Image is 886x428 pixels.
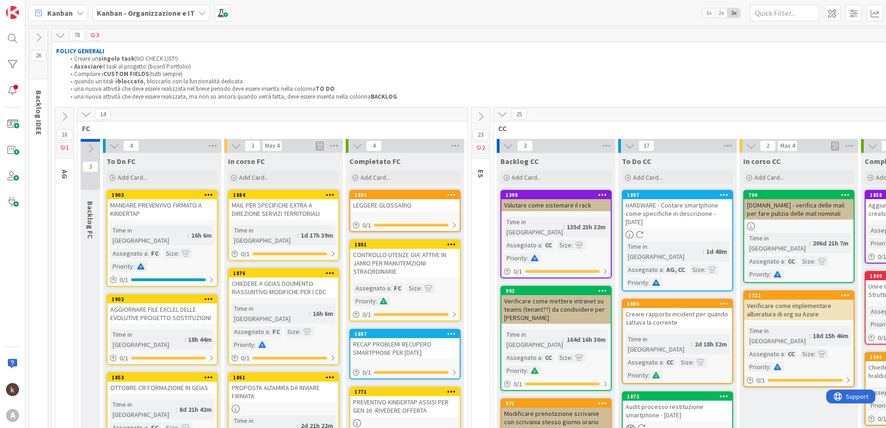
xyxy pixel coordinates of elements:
[648,370,650,380] span: :
[176,404,177,415] span: :
[744,291,854,300] div: 1722
[814,256,816,266] span: :
[350,191,460,199] div: 1895
[229,269,338,298] div: 1876CHIEDERE A GEIAS DOUMENTO RIASSUNTIVO MODIFICHE PER I CDC
[704,264,706,275] span: :
[626,334,691,354] div: Time in [GEOGRAPHIC_DATA]
[571,240,573,250] span: :
[310,308,335,319] div: 16h 6m
[110,225,188,245] div: Time in [GEOGRAPHIC_DATA]
[82,161,98,172] span: 3
[6,6,19,19] img: Visit kanbanzone.com
[622,157,652,166] span: To Do CC
[19,1,42,13] span: Support
[702,246,704,257] span: :
[110,248,147,258] div: Assegnato a
[626,277,648,288] div: Priority
[103,70,149,78] strong: CUSTOM FIELDS
[354,241,460,248] div: 1801
[361,173,390,182] span: Add Card...
[254,340,256,350] span: :
[513,379,522,389] span: 0 / 1
[108,295,217,303] div: 1902
[229,191,338,199] div: 1884
[633,173,663,182] span: Add Card...
[108,199,217,220] div: MANDARE PREVENYIVO FIRMATO A KINDERTAP
[108,191,217,199] div: 1903
[228,157,265,166] span: In corso FC
[229,382,338,402] div: PROPOSTA ALTAMIRA DA INVIARE FIRMATA
[809,331,810,341] span: :
[623,300,732,328] div: 1886Creare rapporto incident per quando saltava la corrente
[704,246,729,257] div: 1d 48m
[715,8,728,18] span: 2x
[34,90,44,135] span: Backlog IDEE
[473,129,488,140] span: 23
[350,367,460,378] div: 0/1
[421,283,422,293] span: :
[112,192,217,198] div: 1903
[233,270,338,277] div: 1876
[270,327,282,337] div: FC
[501,191,611,211] div: 1398Valutare come sistemare il rack
[97,8,195,18] b: Kanban - Organizzazione e IT
[392,283,404,293] div: FC
[353,296,376,306] div: Priority
[366,140,382,151] span: 4
[501,378,611,390] div: 0/1
[504,365,527,376] div: Priority
[118,173,147,182] span: Add Card...
[756,376,765,385] span: 0 / 1
[350,240,460,277] div: 1801CONTROLLO UTENZE GIA' ATTIVE IN JAMIO PER MANUTEMZIONI STRAORDINARIE
[350,338,460,359] div: RECAP PROBLEMI RECUPERO SMARTPHONE PER [DATE]
[229,199,338,220] div: MAIL PER SPECIFICHE EXTRA A DIREZIONE SERVIZI TERRITORIALI
[623,199,732,228] div: HARDWARE - Contare smartphone come specifiche in descrizione - [DATE]
[178,248,179,258] span: :
[285,327,299,337] div: Size
[639,140,654,151] span: 17
[353,283,390,293] div: Assegnato a
[504,329,563,350] div: Time in [GEOGRAPHIC_DATA]
[186,334,214,345] div: 18h 44m
[229,269,338,277] div: 1876
[541,352,543,363] span: :
[229,191,338,220] div: 1884MAIL PER SPECIFICHE EXTRA A DIREZIONE SERVIZI TERRITORIALI
[229,352,338,364] div: 0/1
[626,241,702,262] div: Time in [GEOGRAPHIC_DATA]
[362,220,371,230] span: 0 / 1
[164,248,178,258] div: Size
[770,269,771,279] span: :
[232,225,297,245] div: Time in [GEOGRAPHIC_DATA]
[57,142,72,153] span: 1
[627,301,732,307] div: 1886
[233,192,338,198] div: 1884
[543,352,554,363] div: CC
[543,240,554,250] div: CC
[809,238,810,248] span: :
[56,47,104,55] strong: POLICY GENERALI
[504,217,563,237] div: Time in [GEOGRAPHIC_DATA]
[627,192,732,198] div: 1897
[120,275,128,285] span: 0 / 1
[350,388,460,416] div: 1771PREVENTIVO KINDERTAP ASSISI PER GEN 26 -RIVEDERE OFFERTA
[376,296,377,306] span: :
[184,334,186,345] span: :
[517,140,533,151] span: 3
[232,327,269,337] div: Assegnato a
[108,295,217,324] div: 1902AGGIORNARE FILE EXCLEL DELLE EVOLUTIVE PROGETTO SOSTITUZIONI
[241,249,250,259] span: 0 / 1
[110,399,176,420] div: Time in [GEOGRAPHIC_DATA]
[623,191,732,228] div: 1897HARDWARE - Contare smartphone come specifiche in descrizione - [DATE]
[233,374,338,381] div: 1861
[108,352,217,364] div: 0/1
[744,300,854,320] div: Verificare come implementare alberatura di org su Azure
[728,8,740,18] span: 3x
[504,240,541,250] div: Assegnato a
[107,157,136,166] span: To Do FC
[744,199,854,220] div: [DOMAIN_NAME] - verifica delle mail per fare pulizia delle mail nominali
[350,240,460,249] div: 1801
[60,170,70,179] span: AG
[239,173,269,182] span: Add Card...
[354,389,460,395] div: 1771
[95,108,111,120] span: 14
